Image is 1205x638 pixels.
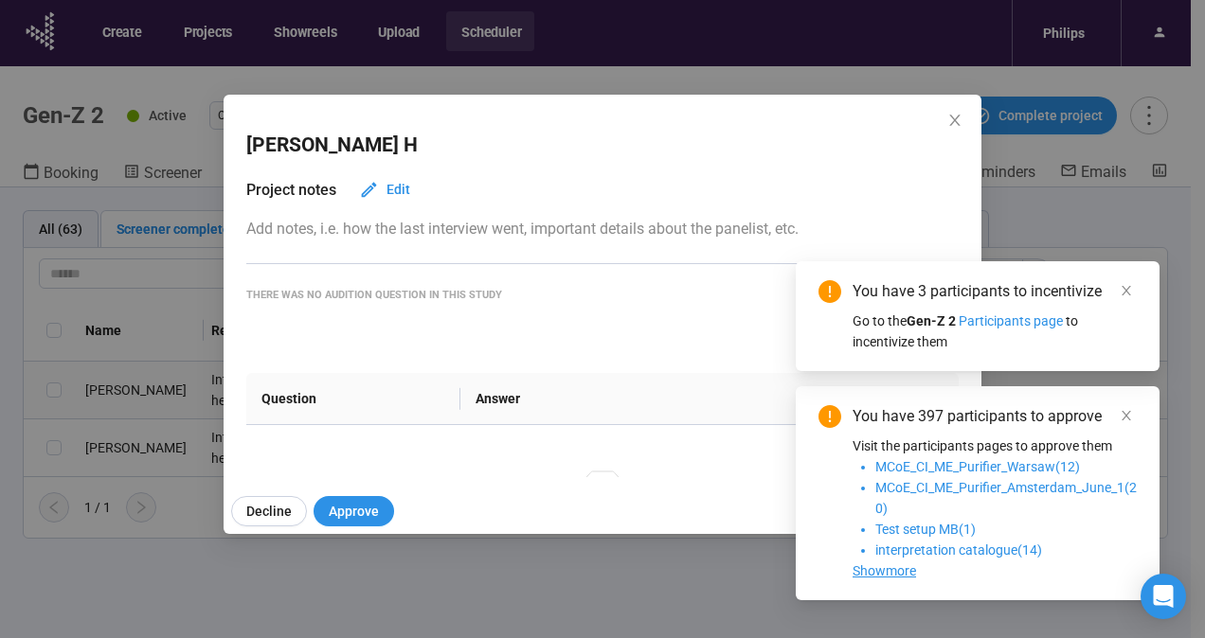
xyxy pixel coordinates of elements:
strong: Gen-Z 2 [907,313,956,328]
span: MCoE_CI_ME_Purifier_Amsterdam_June_1(20) [875,480,1137,516]
h3: Project notes [246,178,336,202]
span: exclamation-circle [818,405,841,428]
span: Participants page [959,313,1063,328]
span: Showmore [853,563,916,578]
div: Go to the to incentivize them [853,310,1137,352]
h2: [PERSON_NAME] H [246,130,418,161]
span: Edit [387,179,410,200]
button: Decline [231,496,307,526]
button: Close [944,111,965,132]
span: close [1120,409,1133,422]
span: interpretation catalogue(14) [875,542,1042,558]
p: Add notes, i.e. how the last interview went, important details about the panelist, etc. [246,217,959,240]
span: Decline [246,501,292,522]
span: MCoE_CI_ME_Purifier_Warsaw(12) [875,459,1080,474]
th: Question [246,373,460,425]
div: There was no audition question in this study [246,287,959,303]
span: close [947,113,962,128]
div: You have 3 participants to incentivize [853,280,1137,303]
span: exclamation-circle [818,280,841,303]
div: Open Intercom Messenger [1141,574,1186,619]
span: close [1120,284,1133,297]
span: Approve [329,501,379,522]
button: Edit [344,174,425,204]
button: Approve [314,496,394,526]
p: Visit the participants pages to approve them [853,435,1137,456]
div: You have 397 participants to approve [853,405,1137,428]
span: Test setup MB(1) [875,522,976,537]
th: Answer [460,373,959,425]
